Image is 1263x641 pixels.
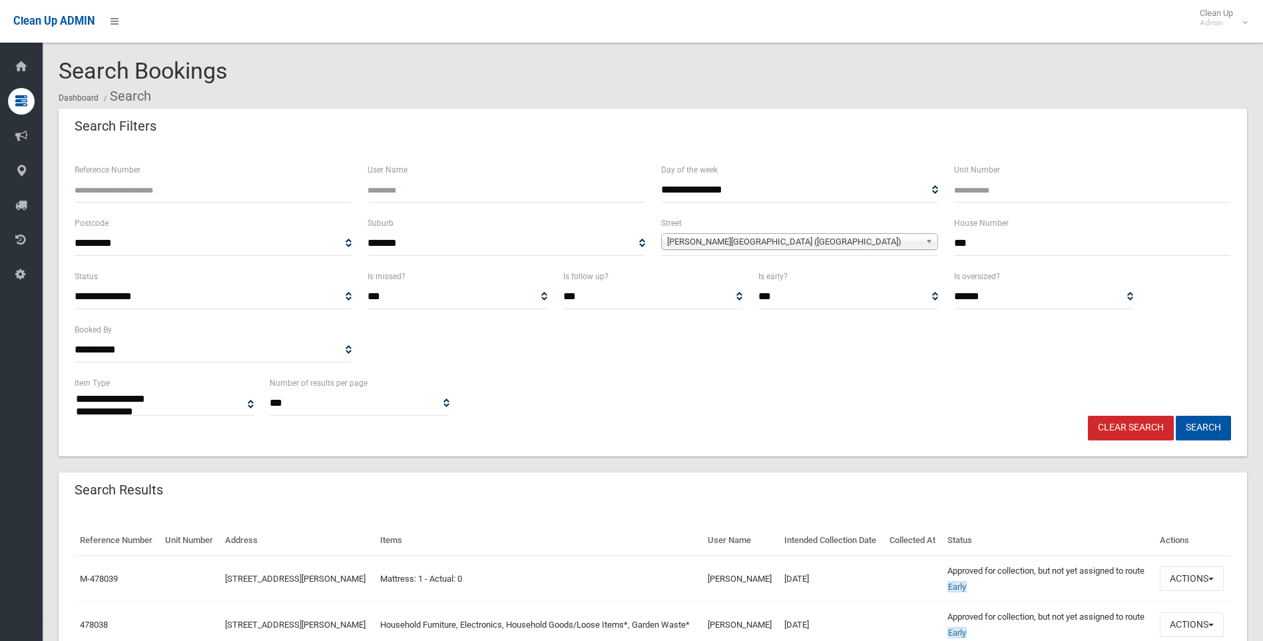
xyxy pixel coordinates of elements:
[368,269,405,284] label: Is missed?
[160,526,220,556] th: Unit Number
[75,322,112,337] label: Booked By
[13,15,95,27] span: Clean Up ADMIN
[375,556,703,602] td: Mattress: 1 - Actual: 0
[1160,612,1224,637] button: Actions
[368,163,407,177] label: User Name
[80,574,118,584] a: M-478039
[667,234,920,250] span: [PERSON_NAME][GEOGRAPHIC_DATA] ([GEOGRAPHIC_DATA])
[75,269,98,284] label: Status
[220,526,374,556] th: Address
[947,627,967,638] span: Early
[661,163,718,177] label: Day of the week
[80,620,108,630] a: 478038
[75,376,110,390] label: Item Type
[1154,526,1231,556] th: Actions
[884,526,942,556] th: Collected At
[563,269,609,284] label: Is follow up?
[702,526,779,556] th: User Name
[947,581,967,592] span: Early
[954,269,1000,284] label: Is oversized?
[954,216,1009,231] label: House Number
[75,216,109,231] label: Postcode
[75,163,140,177] label: Reference Number
[75,526,160,556] th: Reference Number
[779,526,884,556] th: Intended Collection Date
[368,216,393,231] label: Suburb
[59,93,99,103] a: Dashboard
[942,556,1155,602] td: Approved for collection, but not yet assigned to route
[1193,8,1246,28] span: Clean Up
[375,526,703,556] th: Items
[225,574,366,584] a: [STREET_ADDRESS][PERSON_NAME]
[779,556,884,602] td: [DATE]
[1200,18,1233,28] small: Admin
[702,556,779,602] td: [PERSON_NAME]
[101,84,151,109] li: Search
[59,113,172,139] header: Search Filters
[954,163,1000,177] label: Unit Number
[270,376,368,390] label: Number of results per page
[1160,566,1224,591] button: Actions
[758,269,788,284] label: Is early?
[942,526,1155,556] th: Status
[59,477,179,503] header: Search Results
[225,620,366,630] a: [STREET_ADDRESS][PERSON_NAME]
[1088,416,1174,440] a: Clear Search
[59,57,228,84] span: Search Bookings
[1176,416,1231,440] button: Search
[661,216,682,231] label: Street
